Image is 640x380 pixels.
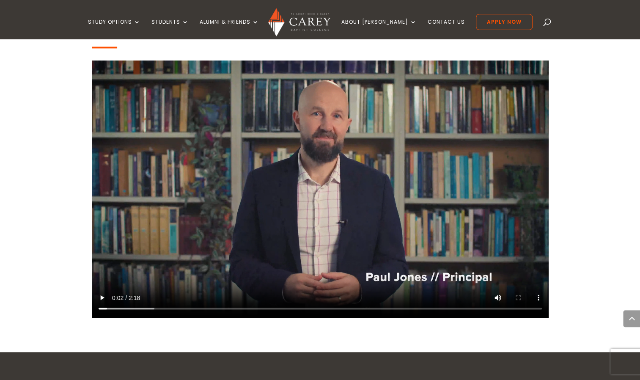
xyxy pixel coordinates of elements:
[151,19,189,39] a: Students
[341,19,417,39] a: About [PERSON_NAME]
[428,19,465,39] a: Contact Us
[88,19,140,39] a: Study Options
[476,14,533,30] a: Apply Now
[268,8,330,36] img: Carey Baptist College
[200,19,259,39] a: Alumni & Friends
